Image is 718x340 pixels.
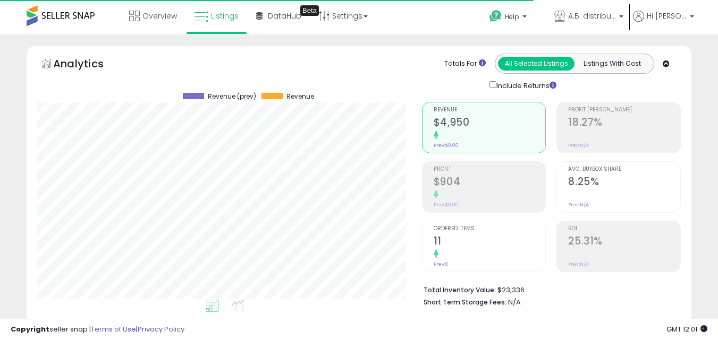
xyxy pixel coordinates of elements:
span: Revenue (prev) [208,93,256,100]
div: Totals For [444,59,486,69]
span: A.B. distribution [568,11,616,21]
span: Revenue [434,107,546,113]
div: Tooltip anchor [300,5,319,16]
small: Prev: $0.00 [434,142,459,149]
h2: $4,950 [434,116,546,130]
span: Help [505,12,519,21]
i: Get Help [489,10,502,23]
h2: 11 [434,235,546,249]
small: Prev: 0 [434,261,449,267]
small: Prev: N/A [568,261,589,267]
button: Listings With Cost [574,57,651,71]
small: Prev: N/A [568,142,589,149]
b: Short Term Storage Fees: [424,298,506,307]
h5: Analytics [53,56,124,74]
h2: 25.31% [568,235,680,249]
div: Include Returns [482,79,569,91]
h2: $904 [434,176,546,190]
span: Profit [PERSON_NAME] [568,107,680,113]
span: N/A [508,297,521,307]
span: Profit [434,167,546,172]
small: Prev: $0.00 [434,202,459,208]
span: ROI [568,226,680,232]
div: seller snap | | [11,325,184,335]
strong: Copyright [11,324,49,334]
small: Prev: N/A [568,202,589,208]
span: Revenue [286,93,314,100]
span: Overview [142,11,177,21]
li: $23,336 [424,283,673,295]
a: Privacy Policy [138,324,184,334]
h2: 8.25% [568,176,680,190]
a: Hi [PERSON_NAME] [633,11,694,34]
span: Avg. Buybox Share [568,167,680,172]
span: Ordered Items [434,226,546,232]
b: Total Inventory Value: [424,285,496,294]
h2: 18.27% [568,116,680,130]
button: All Selected Listings [498,57,575,71]
span: DataHub [268,11,301,21]
span: Hi [PERSON_NAME] [647,11,687,21]
a: Terms of Use [91,324,136,334]
a: Help [481,2,545,34]
span: Listings [211,11,239,21]
span: 2025-10-13 12:01 GMT [666,324,707,334]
